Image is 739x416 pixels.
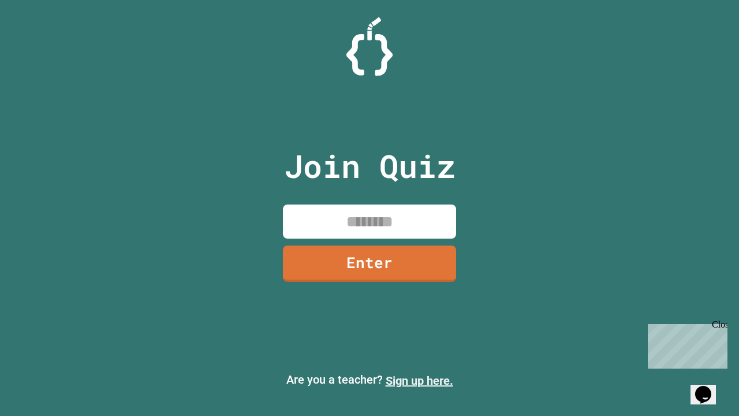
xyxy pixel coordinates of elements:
img: Logo.svg [346,17,393,76]
a: Enter [283,246,456,282]
iframe: chat widget [643,320,727,369]
iframe: chat widget [691,370,727,404]
a: Sign up here. [386,374,453,388]
p: Are you a teacher? [9,371,730,389]
div: Chat with us now!Close [5,5,80,73]
p: Join Quiz [284,142,456,190]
